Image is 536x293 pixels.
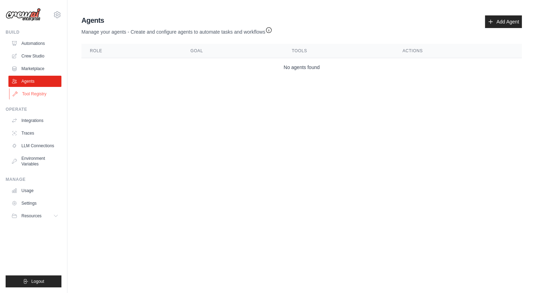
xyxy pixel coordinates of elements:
[394,44,522,58] th: Actions
[8,128,61,139] a: Traces
[8,198,61,209] a: Settings
[283,44,394,58] th: Tools
[81,58,522,77] td: No agents found
[485,15,522,28] a: Add Agent
[6,8,41,21] img: Logo
[81,25,272,35] p: Manage your agents - Create and configure agents to automate tasks and workflows
[81,15,272,25] h2: Agents
[6,29,61,35] div: Build
[8,76,61,87] a: Agents
[8,210,61,222] button: Resources
[8,115,61,126] a: Integrations
[31,279,44,284] span: Logout
[9,88,62,100] a: Tool Registry
[8,38,61,49] a: Automations
[8,153,61,170] a: Environment Variables
[182,44,284,58] th: Goal
[81,44,182,58] th: Role
[6,275,61,287] button: Logout
[21,213,41,219] span: Resources
[8,140,61,151] a: LLM Connections
[8,63,61,74] a: Marketplace
[8,50,61,62] a: Crew Studio
[6,107,61,112] div: Operate
[8,185,61,196] a: Usage
[6,177,61,182] div: Manage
